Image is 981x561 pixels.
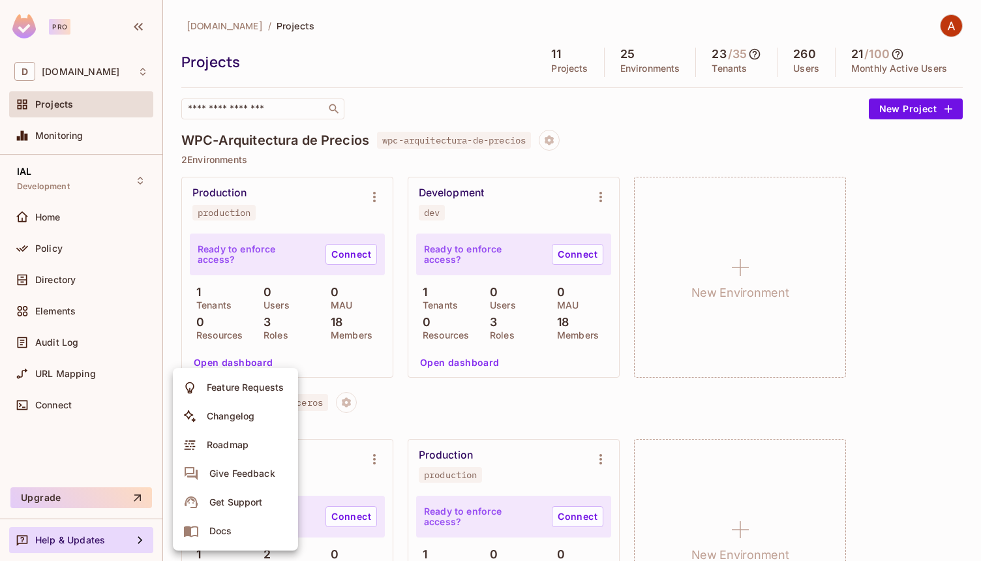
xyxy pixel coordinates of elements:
div: Docs [209,524,232,538]
div: Give Feedback [209,467,275,480]
div: Changelog [207,410,254,423]
div: Get Support [209,496,262,509]
div: Feature Requests [207,381,284,394]
div: Roadmap [207,438,249,451]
